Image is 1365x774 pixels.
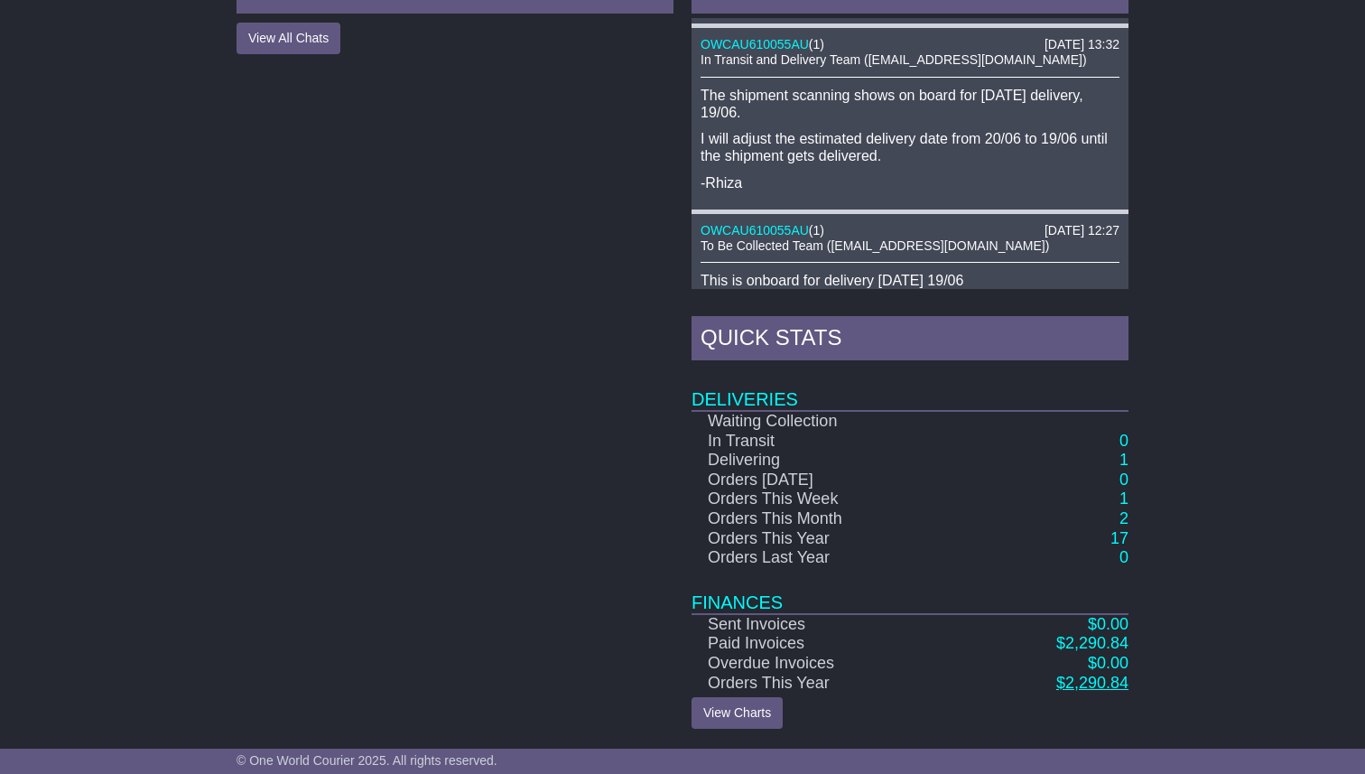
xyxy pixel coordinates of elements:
td: Orders Last Year [692,548,967,568]
p: -Rhiza [701,174,1119,191]
td: Overdue Invoices [692,654,967,674]
div: Quick Stats [692,316,1128,365]
a: 17 [1110,529,1128,547]
span: 1 [813,223,821,238]
div: [DATE] 12:27 [1045,223,1119,238]
td: Finances [692,568,1128,614]
div: ( ) [701,223,1119,238]
a: OWCAU610055AU [701,223,809,238]
p: The shipment scanning shows on board for [DATE] delivery, 19/06. [701,87,1119,121]
button: View All Chats [237,23,340,54]
p: I will adjust the estimated delivery date from 20/06 to 19/06 until the shipment gets delivered. [701,130,1119,164]
td: Orders This Week [692,490,967,509]
a: 0 [1119,471,1128,489]
a: 0 [1119,432,1128,450]
a: $0.00 [1088,654,1128,672]
td: Orders This Year [692,529,967,549]
td: Delivering [692,451,967,471]
span: 2,290.84 [1065,674,1128,692]
a: 1 [1119,490,1128,508]
a: 2 [1119,509,1128,527]
span: 1 [813,37,821,51]
td: Sent Invoices [692,614,967,635]
a: $2,290.84 [1056,674,1128,692]
td: Paid Invoices [692,634,967,654]
div: [DATE] 13:32 [1045,37,1119,52]
td: Waiting Collection [692,411,967,432]
a: $0.00 [1088,615,1128,633]
a: View Charts [692,697,783,729]
p: This is onboard for delivery [DATE] 19/06 [701,272,1119,289]
span: 2,290.84 [1065,634,1128,652]
td: Orders [DATE] [692,471,967,490]
a: 1 [1119,451,1128,469]
span: To Be Collected Team ([EMAIL_ADDRESS][DOMAIN_NAME]) [701,238,1049,253]
td: Deliveries [692,365,1128,411]
a: 0 [1119,548,1128,566]
td: Orders This Month [692,509,967,529]
span: 0.00 [1097,654,1128,672]
span: 0.00 [1097,615,1128,633]
span: In Transit and Delivery Team ([EMAIL_ADDRESS][DOMAIN_NAME]) [701,52,1087,67]
a: OWCAU610055AU [701,37,809,51]
td: Orders This Year [692,674,967,694]
a: $2,290.84 [1056,634,1128,652]
span: © One World Courier 2025. All rights reserved. [237,753,497,768]
td: In Transit [692,432,967,452]
div: ( ) [701,37,1119,52]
